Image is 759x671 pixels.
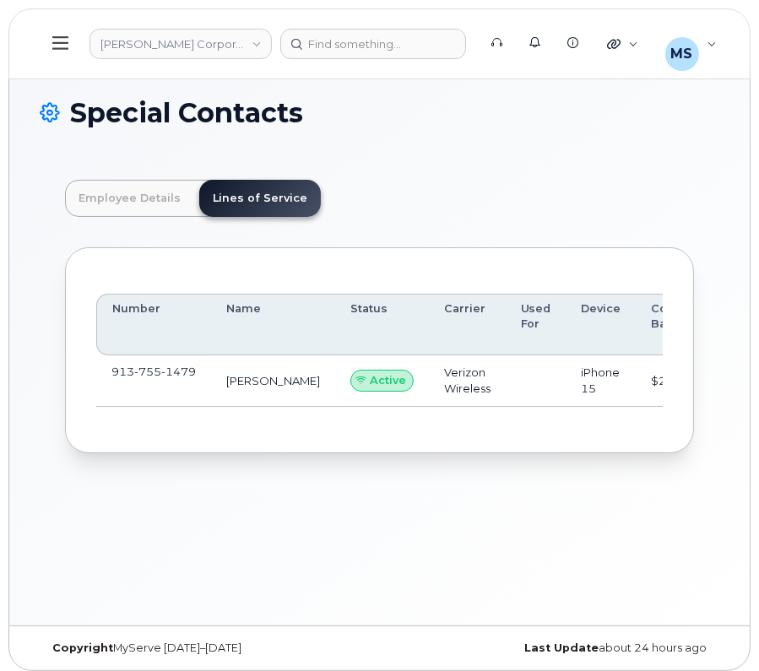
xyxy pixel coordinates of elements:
[40,641,380,655] div: MyServe [DATE]–[DATE]
[65,180,194,217] a: Employee Details
[524,641,599,654] strong: Last Update
[567,294,637,355] th: Device
[96,294,211,355] th: Number
[40,98,719,127] h1: Special Contacts
[52,641,113,654] strong: Copyright
[211,294,335,355] th: Name
[506,294,567,355] th: Used For
[429,355,506,407] td: Verizon Wireless
[370,372,406,388] span: Active
[335,294,429,355] th: Status
[429,294,506,355] th: Carrier
[380,641,720,655] div: about 24 hours ago
[199,180,321,217] a: Lines of Service
[637,355,717,407] td: $216.72
[161,365,196,378] span: 1479
[111,380,132,393] a: goToDevice
[111,365,196,378] span: 913
[686,598,746,658] iframe: Messenger Launcher
[637,294,717,355] th: Contract Balance
[211,355,335,407] td: [PERSON_NAME]
[567,355,637,407] td: iPhone 15
[134,365,161,378] span: 755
